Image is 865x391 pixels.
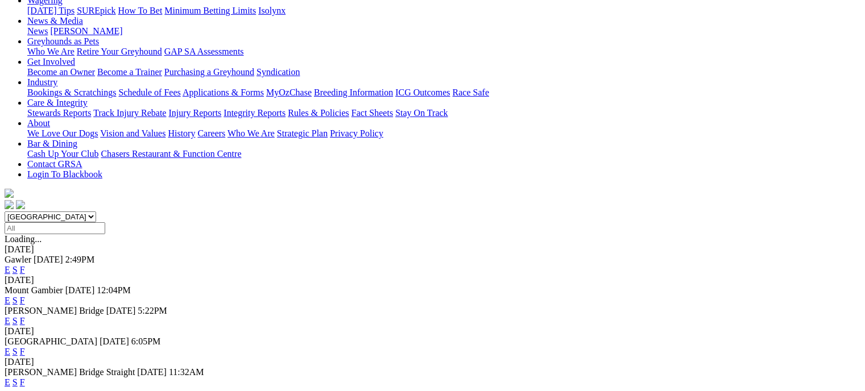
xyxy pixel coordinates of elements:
a: Injury Reports [168,108,221,118]
a: Bookings & Scratchings [27,88,116,97]
a: Bar & Dining [27,139,77,148]
span: [DATE] [34,255,63,264]
a: Track Injury Rebate [93,108,166,118]
a: News [27,26,48,36]
a: Fact Sheets [351,108,393,118]
a: Become an Owner [27,67,95,77]
div: Get Involved [27,67,860,77]
div: About [27,128,860,139]
img: twitter.svg [16,200,25,209]
div: [DATE] [5,244,860,255]
a: Careers [197,128,225,138]
a: E [5,265,10,274]
a: Isolynx [258,6,285,15]
a: E [5,296,10,305]
a: S [13,296,18,305]
a: [PERSON_NAME] [50,26,122,36]
div: Bar & Dining [27,149,860,159]
a: Vision and Values [100,128,165,138]
span: 12:04PM [97,285,131,295]
a: About [27,118,50,128]
span: [DATE] [137,367,167,377]
a: We Love Our Dogs [27,128,98,138]
a: ICG Outcomes [395,88,450,97]
a: How To Bet [118,6,163,15]
a: Greyhounds as Pets [27,36,99,46]
a: Integrity Reports [224,108,285,118]
a: Syndication [256,67,300,77]
a: Get Involved [27,57,75,66]
a: Applications & Forms [183,88,264,97]
a: F [20,265,25,274]
a: F [20,296,25,305]
a: MyOzChase [266,88,312,97]
a: E [5,316,10,326]
a: History [168,128,195,138]
a: Stay On Track [395,108,448,118]
a: Strategic Plan [277,128,328,138]
a: E [5,347,10,356]
a: Become a Trainer [97,67,162,77]
a: F [20,316,25,326]
div: Wagering [27,6,860,16]
a: Who We Are [227,128,275,138]
a: S [13,347,18,356]
span: [PERSON_NAME] Bridge [5,306,104,315]
a: News & Media [27,16,83,26]
img: facebook.svg [5,200,14,209]
a: Privacy Policy [330,128,383,138]
a: F [20,377,25,387]
a: S [13,265,18,274]
a: S [13,377,18,387]
span: [DATE] [100,336,129,346]
div: Greyhounds as Pets [27,47,860,57]
a: Stewards Reports [27,108,91,118]
span: [DATE] [65,285,95,295]
div: [DATE] [5,326,860,336]
a: Industry [27,77,57,87]
a: E [5,377,10,387]
a: Schedule of Fees [118,88,180,97]
a: Contact GRSA [27,159,82,169]
a: Rules & Policies [288,108,349,118]
div: Industry [27,88,860,98]
span: 11:32AM [169,367,204,377]
a: Cash Up Your Club [27,149,98,159]
a: Chasers Restaurant & Function Centre [101,149,241,159]
a: [DATE] Tips [27,6,75,15]
span: [GEOGRAPHIC_DATA] [5,336,97,346]
span: 5:22PM [138,306,167,315]
div: [DATE] [5,275,860,285]
span: Loading... [5,234,42,244]
span: Mount Gambier [5,285,63,295]
a: Purchasing a Greyhound [164,67,254,77]
a: Login To Blackbook [27,169,102,179]
div: [DATE] [5,357,860,367]
a: S [13,316,18,326]
input: Select date [5,222,105,234]
a: Retire Your Greyhound [77,47,162,56]
span: [DATE] [106,306,136,315]
div: News & Media [27,26,860,36]
a: Breeding Information [314,88,393,97]
span: 6:05PM [131,336,161,346]
a: Minimum Betting Limits [164,6,256,15]
img: logo-grsa-white.png [5,189,14,198]
a: Who We Are [27,47,75,56]
a: Race Safe [452,88,489,97]
span: 2:49PM [65,255,95,264]
a: Care & Integrity [27,98,88,107]
div: Care & Integrity [27,108,860,118]
a: SUREpick [77,6,115,15]
a: F [20,347,25,356]
span: [PERSON_NAME] Bridge Straight [5,367,135,377]
span: Gawler [5,255,31,264]
a: GAP SA Assessments [164,47,244,56]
